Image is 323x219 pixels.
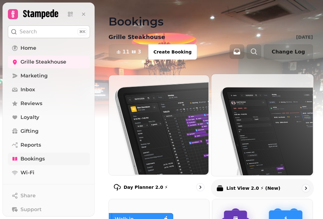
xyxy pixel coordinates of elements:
p: Search [20,28,37,36]
a: Wi-Fi [8,166,90,179]
svg: go to [197,184,203,190]
a: Reviews [8,97,90,110]
span: Marketing [21,72,48,80]
span: Bookings [21,155,45,163]
a: Loyalty [8,111,90,124]
span: Create Booking [153,50,191,54]
a: Home [8,42,90,54]
span: Gifting [21,127,38,135]
a: Day Planner 2.0 ⚡Day Planner 2.0 ⚡ [109,75,209,196]
span: Change Log [272,49,305,54]
span: Loyalty [21,114,39,121]
span: Reviews [21,100,42,107]
button: Create Booking [148,44,197,59]
img: List View 2.0 ⚡ (New) [211,73,313,175]
a: List View 2.0 ⚡ (New)List View 2.0 ⚡ (New) [211,74,314,198]
img: Day Planner 2.0 ⚡ [108,75,208,175]
button: 113 [109,44,149,59]
span: Reports [21,141,41,149]
div: ⌘K [78,28,87,35]
a: Gifting [8,125,90,138]
button: Search⌘K [8,25,90,38]
a: Reports [8,139,90,151]
a: Marketing [8,70,90,82]
span: Share [21,192,36,199]
svg: go to [303,185,309,191]
span: 11 [122,49,129,54]
button: Share [8,189,90,202]
span: Home [21,44,36,52]
button: Change Log [264,44,313,59]
span: 3 [138,49,141,54]
span: Grille Steakhouse [21,58,66,66]
span: Wi-Fi [21,169,34,177]
p: List View 2.0 ⚡ (New) [226,185,280,191]
button: Support [8,203,90,216]
a: Grille Steakhouse [8,56,90,68]
span: Inbox [21,86,35,93]
span: Support [21,206,42,213]
a: Bookings [8,153,90,165]
a: Inbox [8,83,90,96]
p: [DATE] [296,34,313,40]
p: Day Planner 2.0 ⚡ [124,184,168,190]
p: Grille Steakhouse [109,33,165,42]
